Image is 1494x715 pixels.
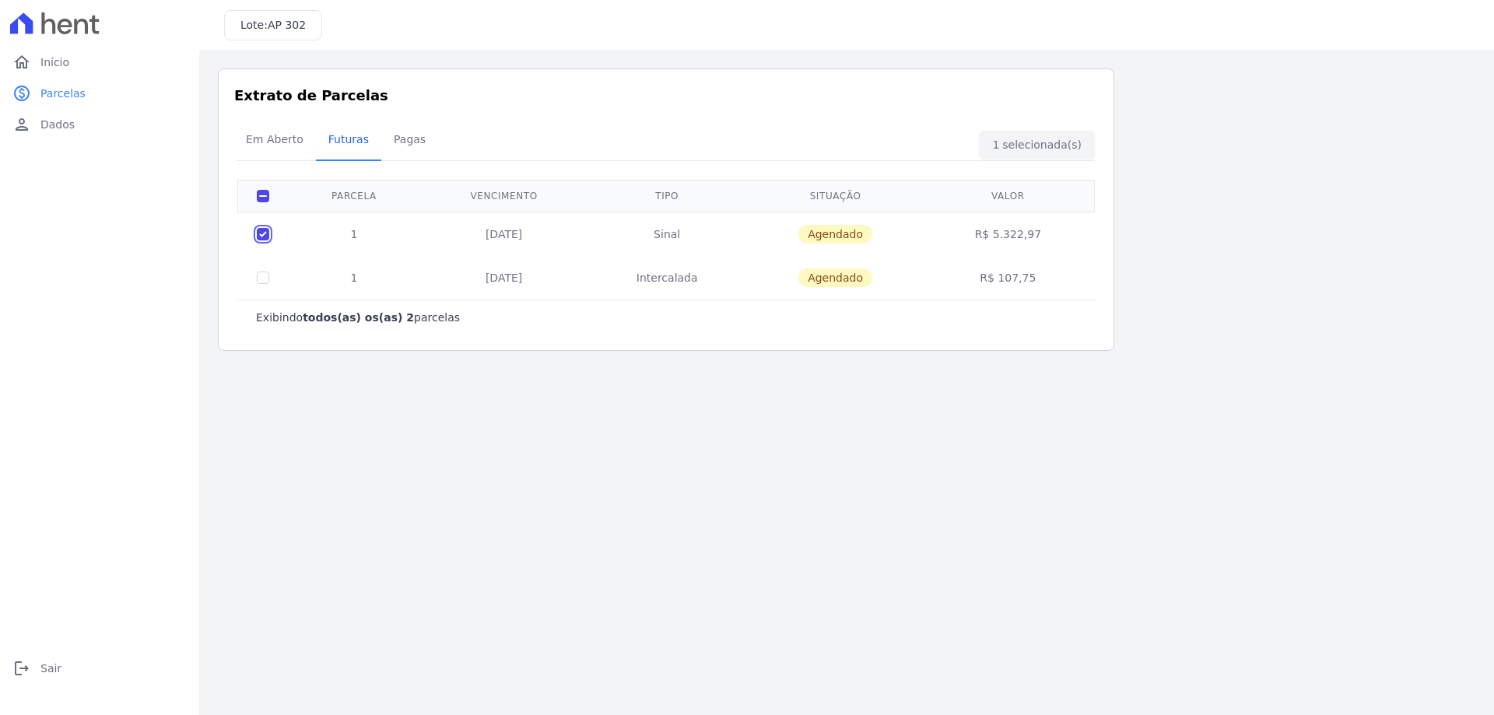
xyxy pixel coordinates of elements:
i: home [12,53,31,72]
a: paidParcelas [6,78,193,109]
td: [DATE] [420,256,588,300]
th: Parcela [288,180,420,212]
span: Em Aberto [237,124,313,155]
span: Início [40,54,69,70]
td: R$ 5.322,97 [924,212,1091,256]
th: Situação [746,180,924,212]
a: personDados [6,109,193,140]
th: Tipo [587,180,745,212]
a: Pagas [381,121,438,161]
a: Em Aberto [233,121,316,161]
i: person [12,115,31,134]
span: Agendado [798,225,872,244]
a: homeInício [6,47,193,78]
th: Vencimento [420,180,588,212]
td: R$ 107,75 [924,256,1091,300]
th: Valor [924,180,1091,212]
i: logout [12,659,31,678]
span: Agendado [798,268,872,287]
i: paid [12,84,31,103]
td: 1 [288,212,420,256]
td: Sinal [587,212,745,256]
span: Pagas [384,124,435,155]
p: Exibindo parcelas [256,310,460,325]
span: Futuras [319,124,378,155]
td: [DATE] [420,212,588,256]
a: Futuras [316,121,381,161]
span: Parcelas [40,86,86,101]
h3: Lote: [240,17,306,33]
h3: Extrato de Parcelas [234,85,1098,106]
td: 1 [288,256,420,300]
b: todos(as) os(as) 2 [303,311,414,324]
span: Dados [40,117,75,132]
span: Sair [40,661,61,676]
a: logoutSair [6,653,193,684]
td: Intercalada [587,256,745,300]
span: AP 302 [268,19,306,31]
